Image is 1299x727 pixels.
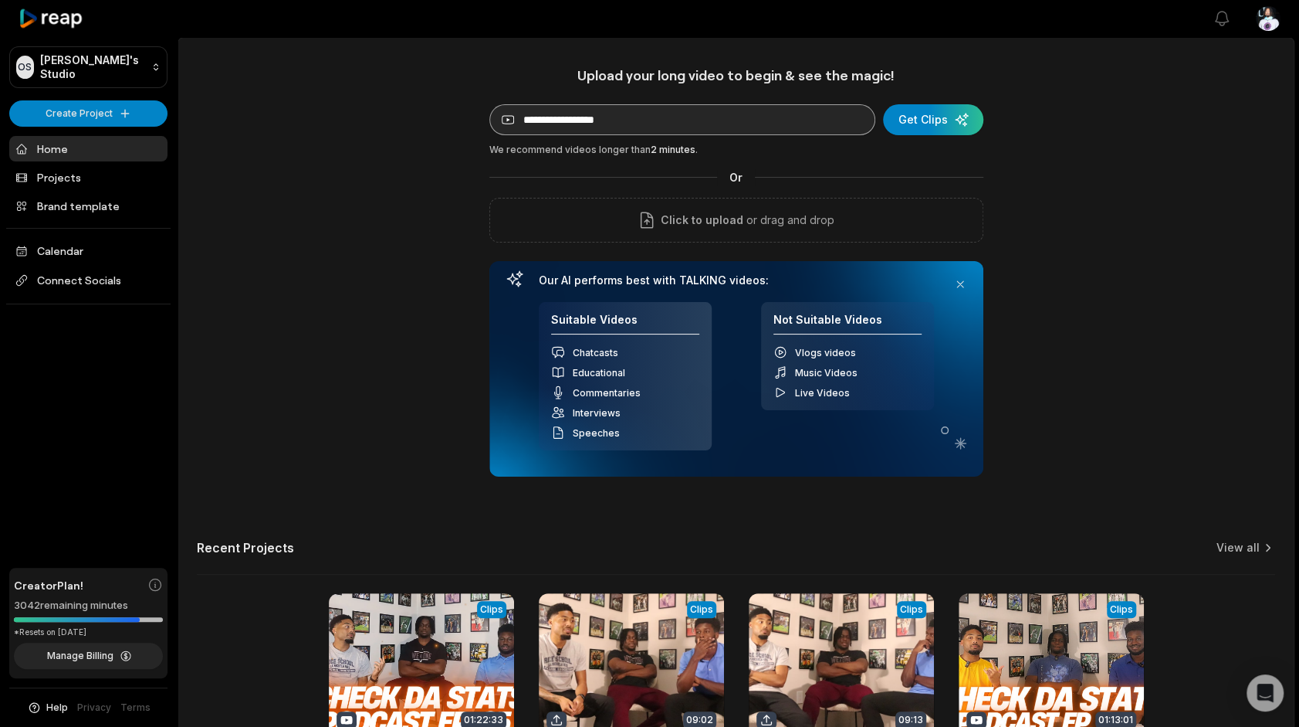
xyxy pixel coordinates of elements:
[573,427,620,439] span: Speeches
[77,701,111,715] a: Privacy
[120,701,151,715] a: Terms
[661,211,743,229] span: Click to upload
[795,347,856,358] span: Vlogs videos
[16,56,34,79] div: OS
[651,144,695,155] span: 2 minutes
[14,627,163,638] div: *Resets on [DATE]
[489,66,983,84] h1: Upload your long video to begin & see the magic!
[9,165,167,190] a: Projects
[717,169,755,185] span: Or
[14,598,163,613] div: 3042 remaining minutes
[743,211,834,229] p: or drag and drop
[46,701,68,715] span: Help
[40,53,145,81] p: [PERSON_NAME]'s Studio
[773,313,922,335] h4: Not Suitable Videos
[539,273,934,287] h3: Our AI performs best with TALKING videos:
[573,387,641,399] span: Commentaries
[14,577,83,593] span: Creator Plan!
[9,136,167,161] a: Home
[551,313,699,335] h4: Suitable Videos
[9,193,167,219] a: Brand template
[27,701,68,715] button: Help
[795,387,850,399] span: Live Videos
[573,367,625,379] span: Educational
[9,100,167,127] button: Create Project
[197,540,294,555] h2: Recent Projects
[9,267,167,294] span: Connect Socials
[1247,674,1284,712] div: Open Intercom Messenger
[14,643,163,669] button: Manage Billing
[795,367,858,379] span: Music Videos
[883,104,983,135] button: Get Clips
[489,143,983,157] div: We recommend videos longer than .
[573,347,618,358] span: Chatcasts
[573,407,621,419] span: Interviews
[1216,540,1260,555] a: View all
[9,238,167,263] a: Calendar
